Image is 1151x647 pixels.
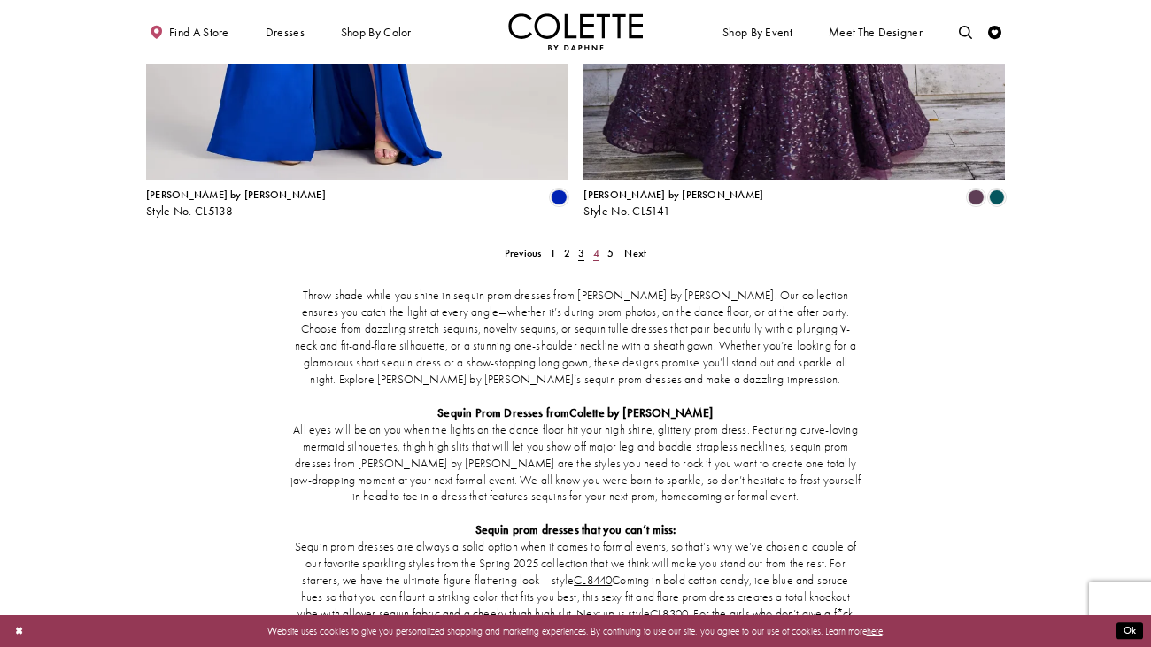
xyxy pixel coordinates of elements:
a: 2 [560,243,574,263]
a: here [867,625,883,637]
span: Shop by color [341,26,412,39]
span: 5 [607,246,614,260]
i: Royal Blue [551,189,567,205]
a: Meet the designer [825,13,926,50]
span: Style No. CL5141 [583,204,670,219]
a: Toggle search [955,13,976,50]
span: Shop By Event [722,26,792,39]
p: Throw shade while you shine in sequin prom dresses from [PERSON_NAME] by [PERSON_NAME]. Our colle... [290,288,861,389]
span: Shop by color [337,13,414,50]
a: 4 [589,243,603,263]
span: [PERSON_NAME] by [PERSON_NAME] [146,188,326,202]
div: Colette by Daphne Style No. CL5141 [583,189,763,218]
span: 2 [564,246,570,260]
a: 1 [545,243,560,263]
span: Current page [575,243,589,263]
a: Check Wishlist [985,13,1005,50]
strong: Sequin prom dresses that you can’t miss: [475,522,676,537]
span: 4 [593,246,599,260]
span: Find a store [169,26,229,39]
p: All eyes will be on you when the lights on the dance floor hit your high shine, glittery prom dre... [290,422,861,506]
p: Website uses cookies to give you personalized shopping and marketing experiences. By continuing t... [97,622,1054,640]
img: Colette by Daphne [508,13,643,50]
a: Find a store [146,13,232,50]
i: Spruce [989,189,1005,205]
button: Submit Dialog [1116,623,1143,640]
a: Next Page [621,243,651,263]
div: Colette by Daphne Style No. CL5138 [146,189,326,218]
a: Opens in new tab [574,573,612,588]
span: Previous [505,246,542,260]
span: Shop By Event [719,13,795,50]
span: 1 [550,246,556,260]
a: Opens in new tab [650,606,688,621]
i: Plum [968,189,984,205]
span: [PERSON_NAME] by [PERSON_NAME] [583,188,763,202]
a: 5 [603,243,617,263]
a: Visit Home Page [508,13,643,50]
span: Style No. CL5138 [146,204,234,219]
span: 3 [578,246,584,260]
strong: Sequin Prom Dresses fromColette by [PERSON_NAME] [437,405,713,420]
button: Close Dialog [8,620,30,643]
span: Next [624,246,646,260]
a: Prev Page [500,243,545,263]
span: Dresses [266,26,305,39]
span: Dresses [262,13,308,50]
span: Meet the designer [829,26,923,39]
